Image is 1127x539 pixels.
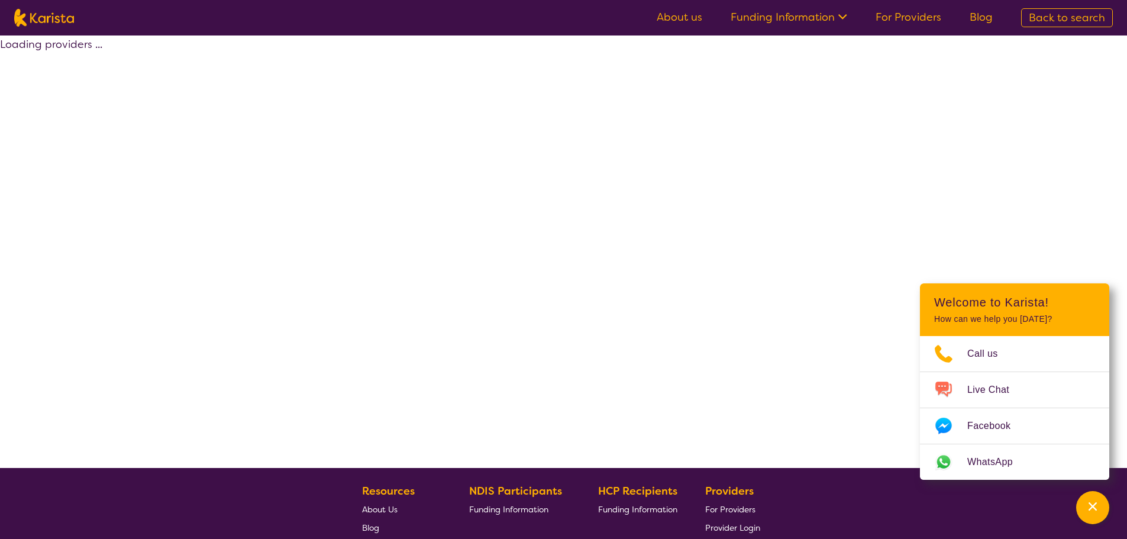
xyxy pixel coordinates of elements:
[967,417,1025,435] span: Facebook
[876,10,941,24] a: For Providers
[469,500,571,518] a: Funding Information
[1076,491,1109,524] button: Channel Menu
[1021,8,1113,27] a: Back to search
[920,283,1109,480] div: Channel Menu
[934,295,1095,309] h2: Welcome to Karista!
[469,484,562,498] b: NDIS Participants
[934,314,1095,324] p: How can we help you [DATE]?
[14,9,74,27] img: Karista logo
[598,504,677,515] span: Funding Information
[657,10,702,24] a: About us
[362,522,379,533] span: Blog
[967,381,1023,399] span: Live Chat
[967,453,1027,471] span: WhatsApp
[705,484,754,498] b: Providers
[920,336,1109,480] ul: Choose channel
[469,504,548,515] span: Funding Information
[598,500,677,518] a: Funding Information
[362,500,441,518] a: About Us
[362,518,441,537] a: Blog
[705,518,760,537] a: Provider Login
[731,10,847,24] a: Funding Information
[967,345,1012,363] span: Call us
[362,484,415,498] b: Resources
[1029,11,1105,25] span: Back to search
[705,500,760,518] a: For Providers
[598,484,677,498] b: HCP Recipients
[362,504,398,515] span: About Us
[705,504,755,515] span: For Providers
[970,10,993,24] a: Blog
[705,522,760,533] span: Provider Login
[920,444,1109,480] a: Web link opens in a new tab.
